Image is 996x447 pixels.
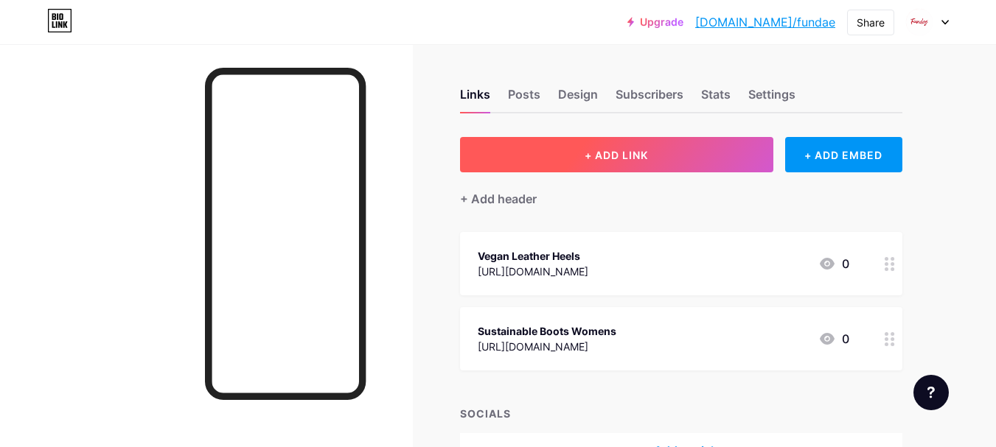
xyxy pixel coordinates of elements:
button: + ADD LINK [460,137,773,172]
div: Settings [748,85,795,112]
div: Posts [508,85,540,112]
div: + Add header [460,190,537,208]
div: Subscribers [616,85,683,112]
img: fundae [905,8,933,36]
div: [URL][DOMAIN_NAME] [478,339,616,354]
a: [DOMAIN_NAME]/fundae [695,13,835,31]
span: + ADD LINK [585,149,648,161]
div: Sustainable Boots Womens [478,323,616,339]
div: 0 [818,330,849,348]
div: Links [460,85,490,112]
div: Stats [701,85,731,112]
div: SOCIALS [460,406,902,421]
div: [URL][DOMAIN_NAME] [478,264,588,279]
div: Vegan Leather Heels [478,248,588,264]
div: Design [558,85,598,112]
div: 0 [818,255,849,272]
a: Upgrade [627,16,683,28]
div: + ADD EMBED [785,137,902,172]
div: Share [857,15,885,30]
